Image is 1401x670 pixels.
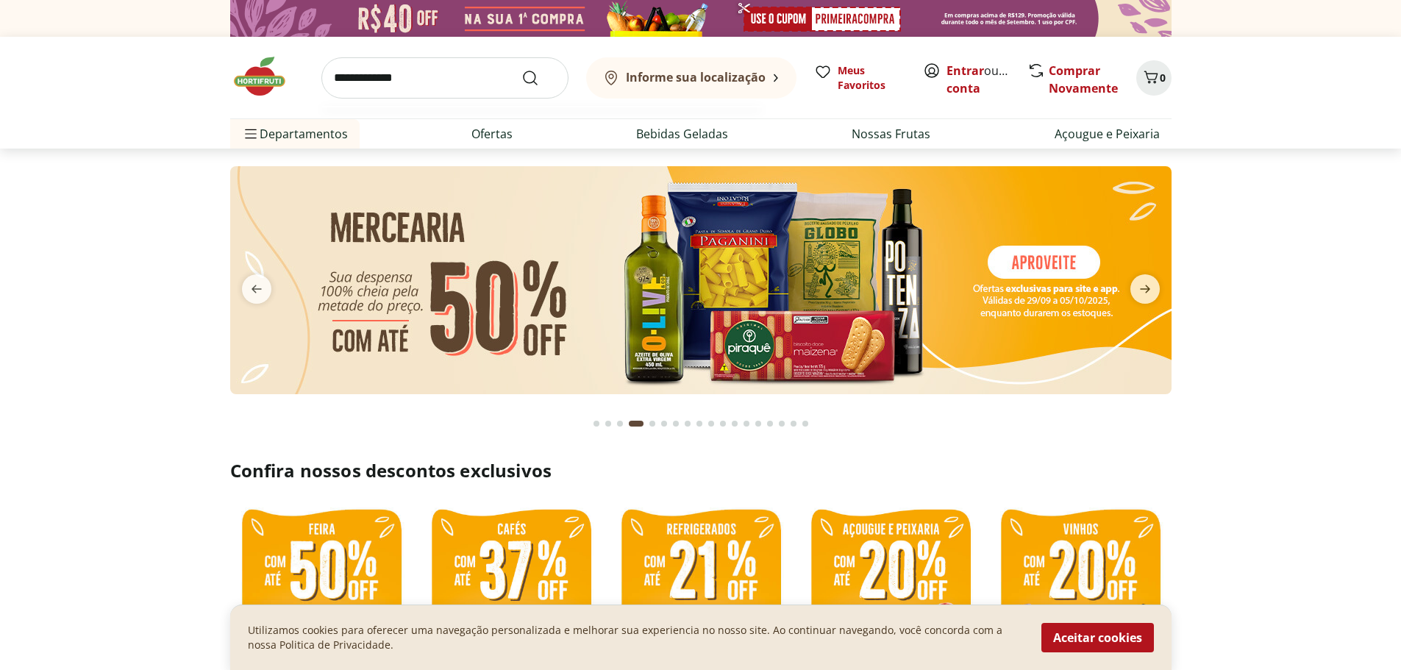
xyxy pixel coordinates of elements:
[646,406,658,441] button: Go to page 5 from fs-carousel
[852,125,930,143] a: Nossas Frutas
[788,406,799,441] button: Go to page 17 from fs-carousel
[242,116,348,152] span: Departamentos
[1119,274,1172,304] button: next
[1049,63,1118,96] a: Comprar Novamente
[752,406,764,441] button: Go to page 14 from fs-carousel
[729,406,741,441] button: Go to page 12 from fs-carousel
[705,406,717,441] button: Go to page 10 from fs-carousel
[1041,623,1154,652] button: Aceitar cookies
[741,406,752,441] button: Go to page 13 from fs-carousel
[764,406,776,441] button: Go to page 15 from fs-carousel
[626,406,646,441] button: Current page from fs-carousel
[947,63,1027,96] a: Criar conta
[947,63,984,79] a: Entrar
[471,125,513,143] a: Ofertas
[614,406,626,441] button: Go to page 3 from fs-carousel
[776,406,788,441] button: Go to page 16 from fs-carousel
[1160,71,1166,85] span: 0
[230,274,283,304] button: previous
[814,63,905,93] a: Meus Favoritos
[682,406,694,441] button: Go to page 8 from fs-carousel
[229,166,1171,394] img: mercearia
[521,69,557,87] button: Submit Search
[1055,125,1160,143] a: Açougue e Peixaria
[626,69,766,85] b: Informe sua localização
[670,406,682,441] button: Go to page 7 from fs-carousel
[947,62,1012,97] span: ou
[586,57,796,99] button: Informe sua localização
[248,623,1024,652] p: Utilizamos cookies para oferecer uma navegação personalizada e melhorar sua experiencia no nosso ...
[602,406,614,441] button: Go to page 2 from fs-carousel
[694,406,705,441] button: Go to page 9 from fs-carousel
[636,125,728,143] a: Bebidas Geladas
[1136,60,1172,96] button: Carrinho
[838,63,905,93] span: Meus Favoritos
[230,459,1172,482] h2: Confira nossos descontos exclusivos
[321,57,568,99] input: search
[717,406,729,441] button: Go to page 11 from fs-carousel
[230,54,304,99] img: Hortifruti
[591,406,602,441] button: Go to page 1 from fs-carousel
[242,116,260,152] button: Menu
[799,406,811,441] button: Go to page 18 from fs-carousel
[658,406,670,441] button: Go to page 6 from fs-carousel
